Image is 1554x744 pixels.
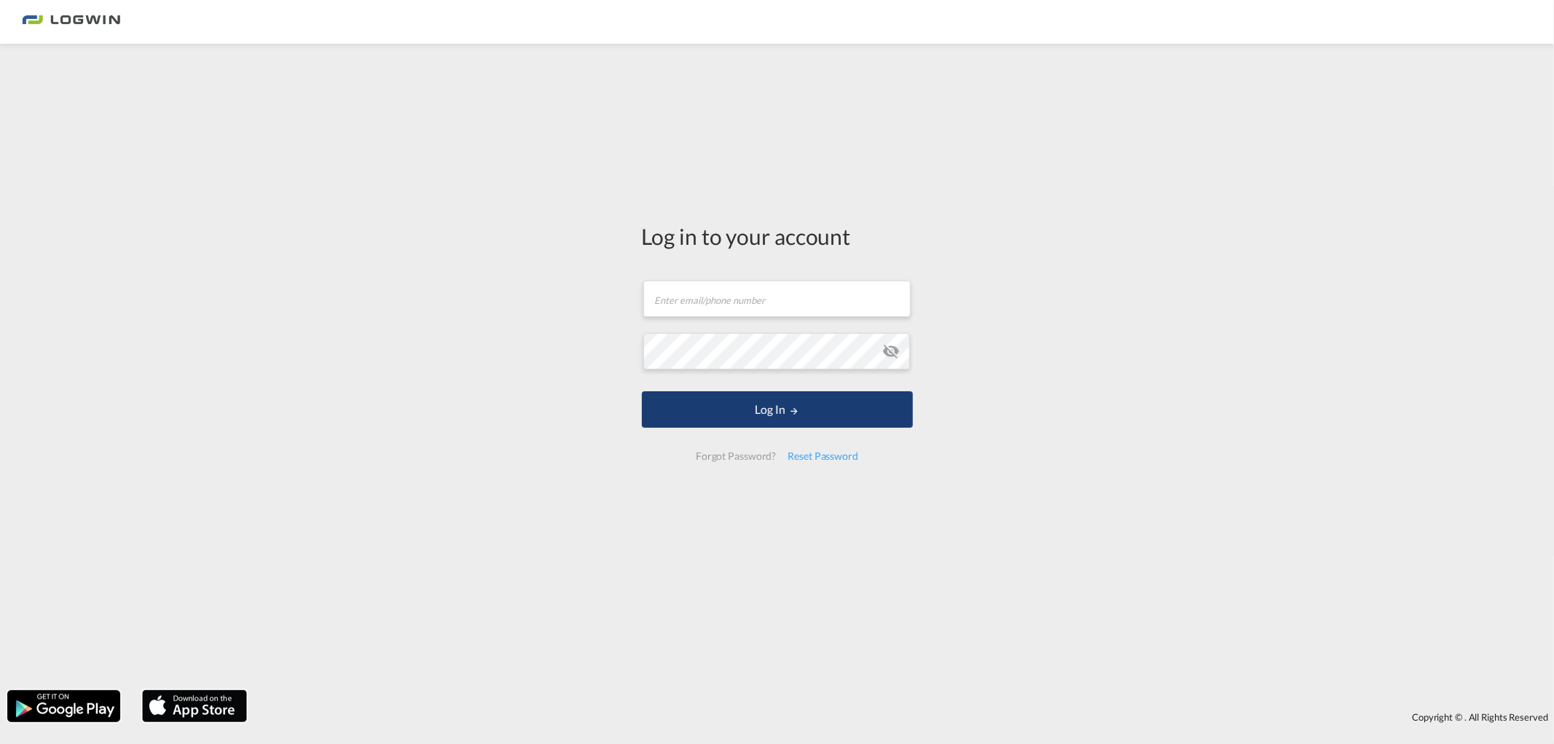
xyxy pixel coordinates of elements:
[6,689,122,724] img: google.png
[141,689,248,724] img: apple.png
[782,443,864,469] div: Reset Password
[22,6,120,39] img: 2761ae10d95411efa20a1f5e0282d2d7.png
[642,221,913,251] div: Log in to your account
[690,443,782,469] div: Forgot Password?
[882,342,900,360] md-icon: icon-eye-off
[642,391,913,428] button: LOGIN
[254,705,1554,729] div: Copyright © . All Rights Reserved
[643,281,911,317] input: Enter email/phone number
